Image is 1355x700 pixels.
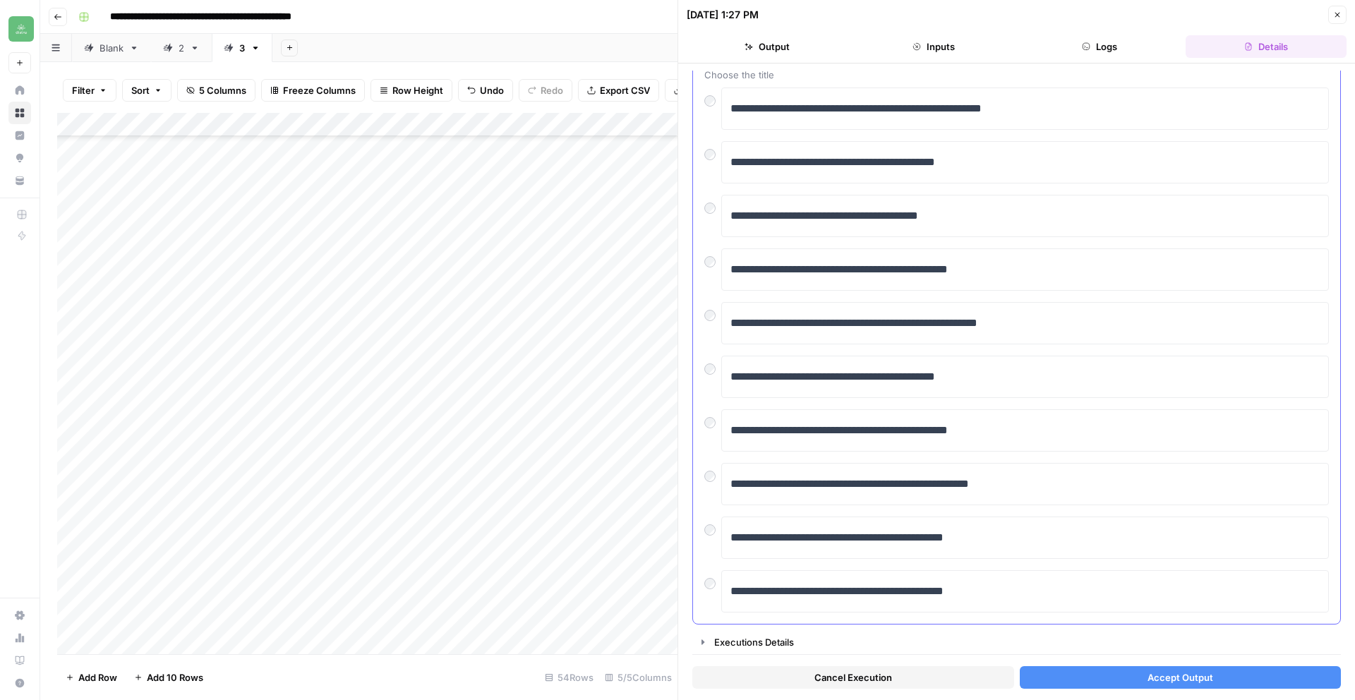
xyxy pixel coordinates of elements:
a: Blank [72,34,151,62]
a: Opportunities [8,147,31,169]
div: 5/5 Columns [599,666,677,689]
span: Cancel Execution [814,670,892,684]
button: Undo [458,79,513,102]
div: Review Content [693,37,1340,624]
a: Your Data [8,169,31,192]
button: Filter [63,79,116,102]
button: Help + Support [8,672,31,694]
button: Inputs [853,35,1014,58]
div: 3 [239,41,245,55]
button: Sort [122,79,171,102]
button: Output [687,35,848,58]
span: 5 Columns [199,83,246,97]
div: Blank [100,41,124,55]
span: Filter [72,83,95,97]
span: Redo [541,83,563,97]
a: Usage [8,627,31,649]
button: Row Height [371,79,452,102]
a: 2 [151,34,212,62]
button: Redo [519,79,572,102]
div: Executions Details [714,635,1332,649]
span: Export CSV [600,83,650,97]
button: Cancel Execution [692,666,1014,689]
span: Row Height [392,83,443,97]
button: Export CSV [578,79,659,102]
button: Executions Details [693,631,1340,653]
a: Browse [8,102,31,124]
a: Settings [8,604,31,627]
button: Workspace: Distru [8,11,31,47]
button: Freeze Columns [261,79,365,102]
span: Sort [131,83,150,97]
span: Accept Output [1148,670,1213,684]
a: Learning Hub [8,649,31,672]
button: Accept Output [1020,666,1342,689]
button: Logs [1020,35,1181,58]
img: Distru Logo [8,16,34,42]
button: Details [1186,35,1347,58]
a: 3 [212,34,272,62]
span: Add Row [78,670,117,684]
button: Add Row [57,666,126,689]
button: Add 10 Rows [126,666,212,689]
span: Freeze Columns [283,83,356,97]
div: [DATE] 1:27 PM [687,8,759,22]
button: 5 Columns [177,79,255,102]
div: 2 [179,41,184,55]
a: Home [8,79,31,102]
span: Choose the title [704,68,1329,82]
a: Insights [8,124,31,147]
span: Add 10 Rows [147,670,203,684]
span: Undo [480,83,504,97]
div: 54 Rows [539,666,599,689]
